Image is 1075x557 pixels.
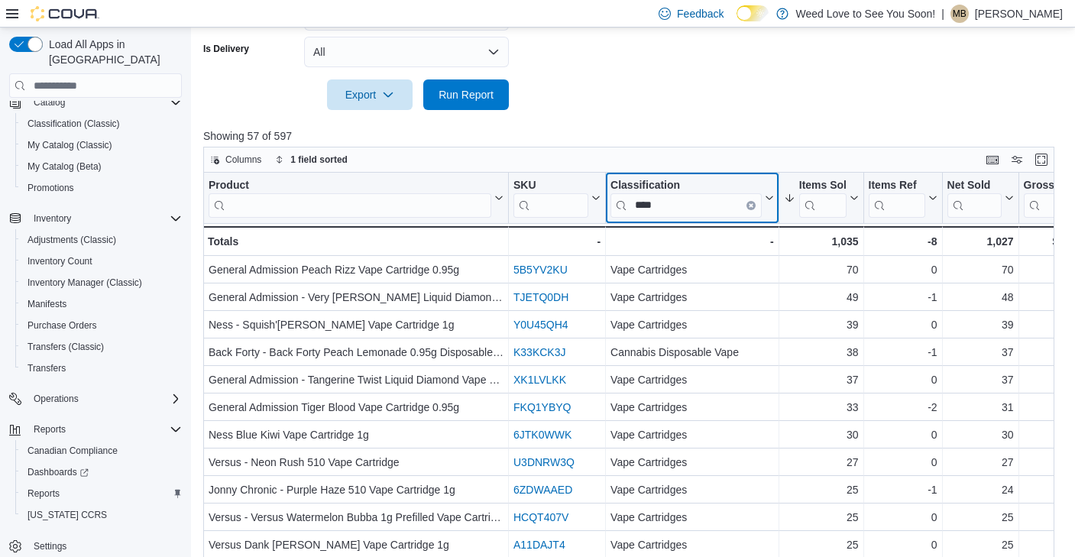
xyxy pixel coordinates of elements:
div: -1 [869,344,937,362]
span: Inventory Count [28,255,92,267]
a: Adjustments (Classic) [21,231,122,249]
button: Inventory Manager (Classic) [15,272,188,293]
div: Classification [610,179,762,193]
p: Weed Love to See You Soon! [796,5,936,23]
a: Promotions [21,179,80,197]
span: Reports [28,487,60,500]
span: MB [953,5,967,23]
button: Adjustments (Classic) [15,229,188,251]
div: 1,035 [784,232,859,251]
div: - [513,232,601,251]
a: Classification (Classic) [21,115,126,133]
button: ClassificationClear input [610,179,774,218]
button: Items Ref [869,179,937,218]
div: Ness - Squish'[PERSON_NAME] Vape Cartridge 1g [209,316,504,335]
button: My Catalog (Classic) [15,134,188,156]
div: -1 [869,289,937,307]
span: Transfers (Classic) [21,338,182,356]
div: 0 [869,536,937,555]
div: Vape Cartridges [610,454,774,472]
span: Catalog [34,96,65,108]
div: 25 [947,509,1014,527]
span: Dashboards [28,466,89,478]
a: Transfers (Classic) [21,338,110,356]
p: Showing 57 of 597 [203,128,1063,144]
div: SKU URL [513,179,588,218]
span: Inventory [34,212,71,225]
div: Net Sold [947,179,1002,193]
button: Operations [28,390,85,408]
button: Net Sold [947,179,1014,218]
div: 37 [947,344,1014,362]
button: Reports [28,420,72,439]
div: 0 [869,509,937,527]
button: Inventory [28,209,77,228]
div: 27 [947,454,1014,472]
button: Inventory [3,208,188,229]
div: 25 [784,536,859,555]
span: Purchase Orders [21,316,182,335]
div: 0 [869,371,937,390]
button: [US_STATE] CCRS [15,504,188,526]
div: 27 [784,454,859,472]
div: 0 [869,454,937,472]
button: Export [327,79,413,110]
span: Inventory [28,209,182,228]
div: Vape Cartridges [610,536,774,555]
div: 33 [784,399,859,417]
span: My Catalog (Classic) [21,136,182,154]
a: Purchase Orders [21,316,103,335]
button: Purchase Orders [15,315,188,336]
div: - [610,232,774,251]
button: Enter fullscreen [1032,151,1051,169]
a: HCQT407V [513,512,568,524]
a: Manifests [21,295,73,313]
div: Items Ref [869,179,925,218]
button: Keyboard shortcuts [983,151,1002,169]
div: Items Sold [799,179,847,193]
button: Settings [3,535,188,557]
button: Reports [3,419,188,440]
div: Vape Cartridges [610,426,774,445]
div: 0 [869,261,937,280]
div: 70 [947,261,1014,280]
button: Run Report [423,79,509,110]
a: My Catalog (Classic) [21,136,118,154]
span: Columns [225,154,261,166]
div: 1,027 [947,232,1014,251]
span: Catalog [28,93,182,112]
div: 0 [869,426,937,445]
a: 6JTK0WWK [513,429,571,442]
button: Clear input [746,201,756,210]
button: Reports [15,483,188,504]
div: Vape Cartridges [610,481,774,500]
span: Run Report [439,87,494,102]
button: Classification (Classic) [15,113,188,134]
button: Catalog [28,93,71,112]
div: 38 [784,344,859,362]
span: Washington CCRS [21,506,182,524]
span: Promotions [28,182,74,194]
a: Dashboards [21,463,95,481]
span: Dashboards [21,463,182,481]
div: Vape Cartridges [610,509,774,527]
div: General Admission - Tangerine Twist Liquid Diamond Vape Cartridge 0.95g [209,371,504,390]
button: Columns [204,151,267,169]
button: Operations [3,388,188,410]
span: Settings [34,540,66,552]
span: Feedback [677,6,724,21]
a: Transfers [21,359,72,377]
a: [US_STATE] CCRS [21,506,113,524]
span: Classification (Classic) [21,115,182,133]
span: Promotions [21,179,182,197]
div: 49 [784,289,859,307]
button: 1 field sorted [269,151,354,169]
a: K33KCK3J [513,347,565,359]
div: Vape Cartridges [610,399,774,417]
p: [PERSON_NAME] [975,5,1063,23]
span: Canadian Compliance [28,445,118,457]
span: My Catalog (Beta) [28,160,102,173]
div: Back Forty - Back Forty Peach Lemonade 0.95g Disposable Vape Pen - Sativa [209,344,504,362]
div: 37 [947,371,1014,390]
span: Reports [21,484,182,503]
